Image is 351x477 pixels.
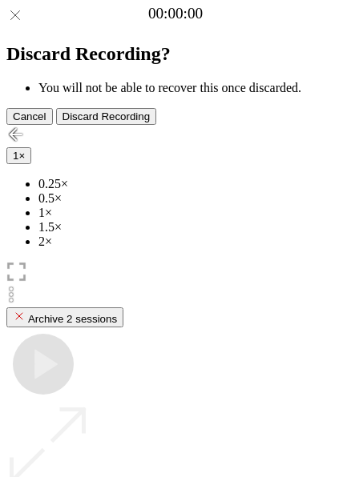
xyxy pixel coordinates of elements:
button: Cancel [6,108,53,125]
span: 1 [13,150,18,162]
li: 1× [38,206,345,220]
li: 1.5× [38,220,345,234]
div: Archive 2 sessions [13,310,117,325]
h2: Discard Recording? [6,43,345,65]
a: 00:00:00 [148,5,203,22]
li: You will not be able to recover this once discarded. [38,81,345,95]
button: Discard Recording [56,108,157,125]
li: 0.5× [38,191,345,206]
li: 0.25× [38,177,345,191]
button: Archive 2 sessions [6,307,123,327]
li: 2× [38,234,345,249]
button: 1× [6,147,31,164]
